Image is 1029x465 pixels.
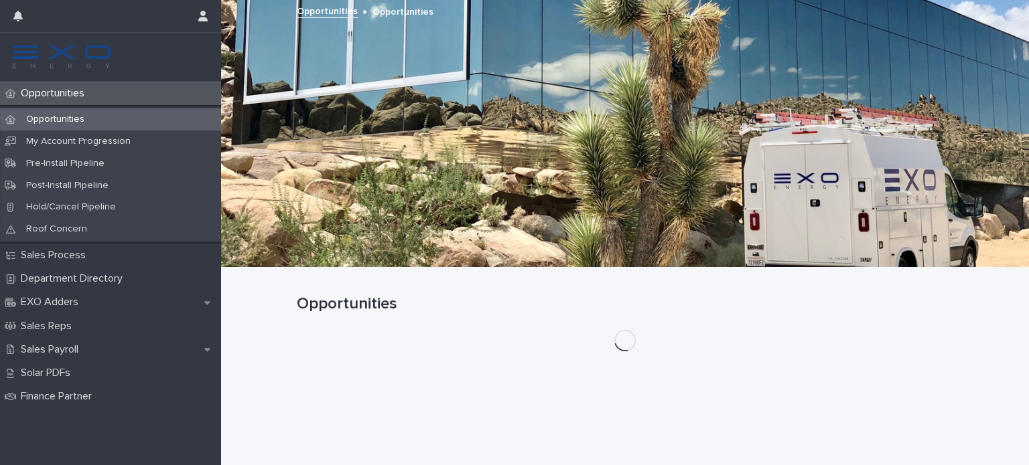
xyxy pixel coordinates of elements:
[15,249,96,262] p: Sales Process
[15,136,141,147] p: My Account Progression
[297,3,358,18] a: Opportunities
[15,343,89,356] p: Sales Payroll
[15,87,95,100] p: Opportunities
[15,201,127,213] p: Hold/Cancel Pipeline
[15,158,115,169] p: Pre-Install Pipeline
[15,320,82,333] p: Sales Reps
[15,367,81,379] p: Solar PDFs
[15,180,119,191] p: Post-Install Pipeline
[11,43,113,70] img: FKS5r6ZBThi8E5hshIGi
[15,390,102,403] p: Finance Partner
[15,114,95,125] p: Opportunities
[372,3,433,18] p: Opportunities
[297,294,953,314] h1: Opportunities
[15,223,98,235] p: Roof Concern
[15,272,133,285] p: Department Directory
[15,296,89,308] p: EXO Adders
